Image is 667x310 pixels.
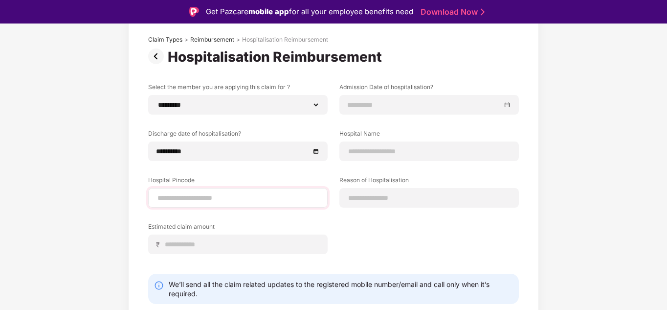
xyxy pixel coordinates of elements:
[148,222,328,235] label: Estimated claim amount
[148,176,328,188] label: Hospital Pincode
[481,7,485,17] img: Stroke
[148,129,328,142] label: Discharge date of hospitalisation?
[148,48,168,64] img: svg+xml;base64,PHN2ZyBpZD0iUHJldi0zMngzMiIgeG1sbnM9Imh0dHA6Ly93d3cudzMub3JnLzIwMDAvc3ZnIiB3aWR0aD...
[148,83,328,95] label: Select the member you are applying this claim for ?
[148,36,182,44] div: Claim Types
[154,281,164,290] img: svg+xml;base64,PHN2ZyBpZD0iSW5mby0yMHgyMCIgeG1sbnM9Imh0dHA6Ly93d3cudzMub3JnLzIwMDAvc3ZnIiB3aWR0aD...
[169,280,513,298] div: We’ll send all the claim related updates to the registered mobile number/email and call only when...
[189,7,199,17] img: Logo
[236,36,240,44] div: >
[339,83,519,95] label: Admission Date of hospitalisation?
[339,176,519,188] label: Reason of Hospitalisation
[168,48,386,65] div: Hospitalisation Reimbursement
[248,7,289,16] strong: mobile app
[156,240,164,249] span: ₹
[206,6,413,18] div: Get Pazcare for all your employee benefits need
[184,36,188,44] div: >
[421,7,482,17] a: Download Now
[190,36,234,44] div: Reimbursement
[339,129,519,142] label: Hospital Name
[242,36,328,44] div: Hospitalisation Reimbursement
